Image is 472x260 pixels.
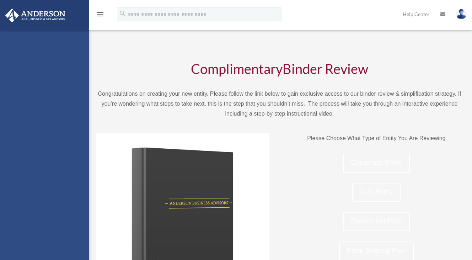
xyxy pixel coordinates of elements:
img: Anderson Advisors Platinum Portal [3,9,68,22]
a: LLC Entity [352,183,401,202]
a: Retirement Plan [343,212,409,231]
span: Binder Review [283,60,368,77]
p: Please Choose What Type of Entity You Are Reviewing [290,133,463,143]
i: menu [96,10,104,18]
span: Complimentary [191,60,283,77]
p: Congratulations on creating your new entity. Please follow the link below to gain exclusive acces... [96,89,463,119]
a: menu [96,12,104,18]
img: User Pic [456,9,467,19]
a: Corporate Entity [343,154,410,173]
i: search [119,10,127,17]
